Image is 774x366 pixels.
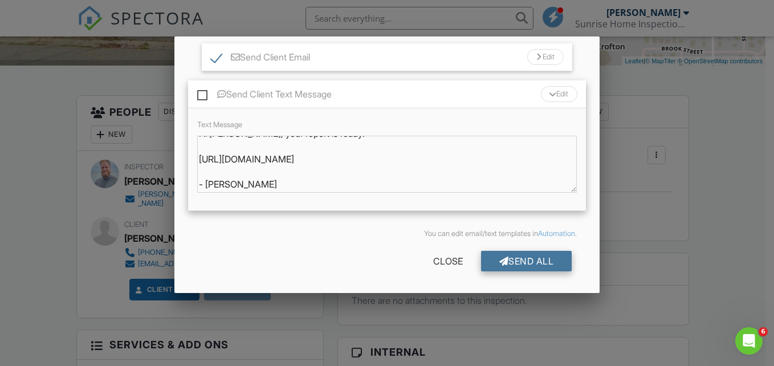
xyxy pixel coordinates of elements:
span: 6 [759,327,768,336]
a: Automation [538,229,575,238]
textarea: Hi [PERSON_NAME], your report is ready: [URL][DOMAIN_NAME] - [PERSON_NAME] [197,136,577,193]
div: Send All [481,251,572,271]
div: You can edit email/text templates in . [197,229,577,238]
label: Text Message [197,120,242,129]
iframe: Intercom live chat [735,327,763,355]
label: Send Client Email [211,52,310,66]
div: Edit [527,49,564,65]
div: Close [415,251,481,271]
div: Edit [541,86,577,102]
label: Send Client Text Message [197,89,332,103]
